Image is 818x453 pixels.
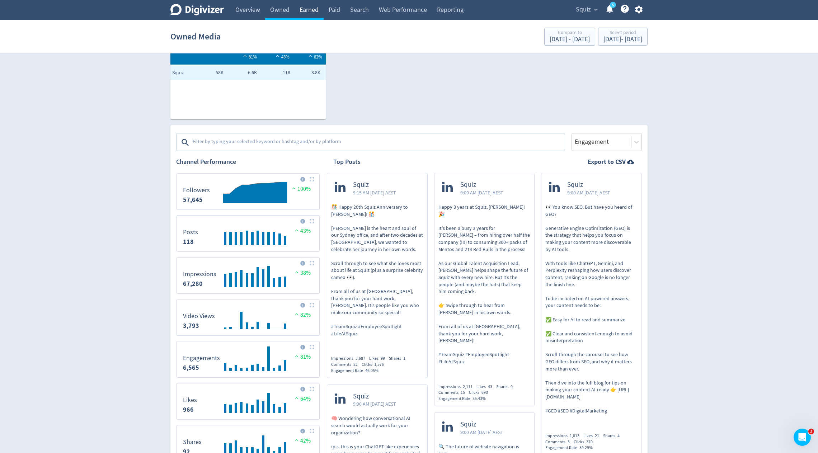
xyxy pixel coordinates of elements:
span: Squiz [353,181,396,189]
strong: 966 [183,405,194,414]
div: Clicks [574,439,597,445]
div: Impressions [331,355,369,362]
span: 43 [488,384,492,390]
span: Squiz [460,420,503,429]
button: Squiz [573,4,600,15]
dt: Posts [183,228,198,236]
span: 370 [586,439,593,445]
strong: 57,645 [183,195,203,204]
span: Squiz [460,181,503,189]
div: Likes [369,355,389,362]
div: Likes [476,384,496,390]
iframe: Intercom live chat [794,429,811,446]
span: 2,111 [463,384,473,390]
div: Impressions [545,433,583,439]
p: 👀 You know SEO. But have you heard of GEO? Generative Engine Optimization (GEO) is the strategy t... [545,204,638,415]
div: Impressions [438,384,476,390]
span: 3 [808,429,814,434]
img: positive-performance.svg [293,311,300,317]
svg: Impressions 67,280 [179,260,316,291]
span: 9:00 AM [DATE] AEST [460,189,503,196]
img: positive-performance.svg [293,227,300,233]
span: Squiz [567,181,610,189]
text: 5 [612,3,614,8]
img: Placeholder [310,261,314,265]
dt: Shares [183,438,202,446]
span: 81% [241,54,257,60]
span: 64% [293,395,311,402]
img: positive-performance.svg [290,185,297,191]
img: positive-performance.svg [293,269,300,275]
span: 690 [481,390,488,395]
h2: Top Posts [333,157,361,166]
div: Comments [438,390,469,396]
h2: Channel Performance [176,157,320,166]
img: Placeholder [310,387,314,391]
span: 1,576 [374,362,384,367]
dt: Followers [183,186,210,194]
span: 1 [403,355,405,361]
span: 46.05% [365,368,379,373]
svg: Engagements 6,565 [179,344,316,374]
span: 1,013 [570,433,579,439]
div: Select period [603,30,642,36]
span: 4 [617,433,620,439]
dt: Engagements [183,354,220,362]
span: 42% [293,437,311,444]
strong: 67,280 [183,279,203,288]
strong: Export to CSV [588,157,626,166]
div: Engagement Rate [331,368,382,374]
td: 6.6K [225,66,259,80]
span: 9:15 AM [DATE] AEST [353,189,396,196]
a: Squiz9:00 AM [DATE] AEST👀 You know SEO. But have you heard of GEO? Generative Engine Optimization... [541,173,641,427]
span: 0 [511,384,513,390]
h1: Owned Media [170,25,221,48]
a: 5 [610,2,616,8]
img: positive-performance.svg [293,437,300,443]
span: 82% [293,311,311,318]
span: 39.29% [579,445,593,450]
img: positive-performance-white.svg [241,53,249,58]
span: 38% [293,269,311,277]
span: 22 [353,362,358,367]
table: customized table [170,15,326,119]
img: positive-performance.svg [293,395,300,401]
strong: 3,793 [183,321,199,330]
span: 9:00 AM [DATE] AEST [460,429,503,436]
td: 118 [259,66,292,80]
button: Compare to[DATE] - [DATE] [544,28,595,46]
div: Likes [583,433,603,439]
span: expand_more [593,6,599,13]
div: Shares [496,384,517,390]
span: 9:00 AM [DATE] AEST [567,189,610,196]
button: Select period[DATE]- [DATE] [598,28,648,46]
td: 3.8K [292,66,325,80]
span: 81% [293,353,311,360]
div: Shares [603,433,624,439]
div: Shares [389,355,409,362]
strong: 6,565 [183,363,199,372]
svg: Video Views 3,793 [179,302,316,332]
svg: Posts 118 [179,218,316,249]
div: Compare to [550,30,590,36]
div: [DATE] - [DATE] [603,36,642,43]
img: Placeholder [310,219,314,223]
span: 3 [568,439,570,445]
svg: Likes 966 [179,386,316,416]
img: positive-performance.svg [293,353,300,359]
dt: Likes [183,396,197,404]
div: Engagement Rate [545,445,597,451]
img: Placeholder [310,429,314,433]
div: Clicks [469,390,492,396]
span: 35.43% [473,396,486,401]
img: Placeholder [310,345,314,349]
p: 🎊 Happy 20th Squiz Anniversary to [PERSON_NAME]! 🎊 [PERSON_NAME] is the heart and soul of our Syd... [331,204,423,337]
span: Squiz [172,69,201,76]
span: 9:00 AM [DATE] AEST [353,400,396,407]
img: positive-performance-white.svg [274,53,281,58]
dt: Video Views [183,312,215,320]
a: Squiz9:15 AM [DATE] AEST🎊 Happy 20th Squiz Anniversary to [PERSON_NAME]! 🎊 [PERSON_NAME] is the h... [327,173,427,350]
span: 99 [381,355,385,361]
img: Placeholder [310,177,314,181]
dt: Impressions [183,270,216,278]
